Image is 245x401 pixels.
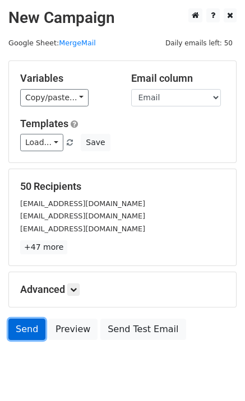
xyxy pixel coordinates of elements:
h2: New Campaign [8,8,237,27]
span: Daily emails left: 50 [161,37,237,49]
small: Google Sheet: [8,39,96,47]
h5: Variables [20,72,114,85]
h5: Email column [131,72,225,85]
h5: Advanced [20,283,225,296]
small: [EMAIL_ADDRESS][DOMAIN_NAME] [20,199,145,208]
a: Load... [20,134,63,151]
small: [EMAIL_ADDRESS][DOMAIN_NAME] [20,212,145,220]
h5: 50 Recipients [20,180,225,193]
small: [EMAIL_ADDRESS][DOMAIN_NAME] [20,225,145,233]
a: Preview [48,319,98,340]
a: +47 more [20,240,67,254]
button: Save [81,134,110,151]
a: Send [8,319,45,340]
a: MergeMail [59,39,96,47]
a: Templates [20,118,68,129]
a: Daily emails left: 50 [161,39,237,47]
iframe: Chat Widget [189,347,245,401]
a: Copy/paste... [20,89,89,106]
a: Send Test Email [100,319,186,340]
